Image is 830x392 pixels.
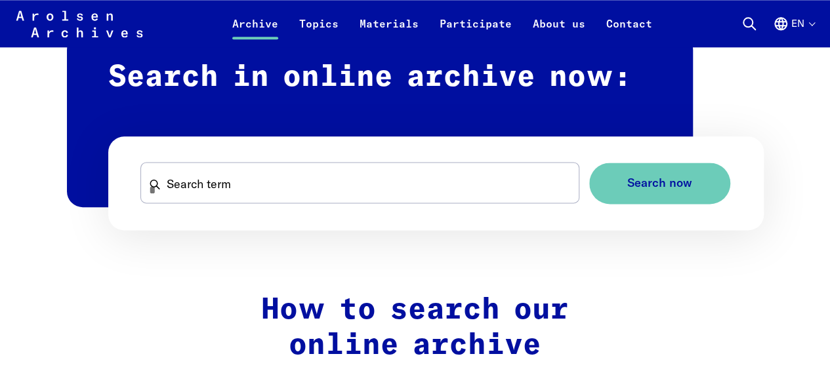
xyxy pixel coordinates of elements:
a: Participate [429,16,522,47]
a: Contact [596,16,663,47]
nav: Primary [222,8,663,39]
button: Search now [589,163,730,204]
a: About us [522,16,596,47]
a: Topics [289,16,349,47]
a: Archive [222,16,289,47]
h2: Search in online archive now: [67,34,693,207]
a: Materials [349,16,429,47]
h2: How to search our online archive [138,293,693,364]
span: Search now [627,176,692,190]
button: English, language selection [773,16,814,47]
